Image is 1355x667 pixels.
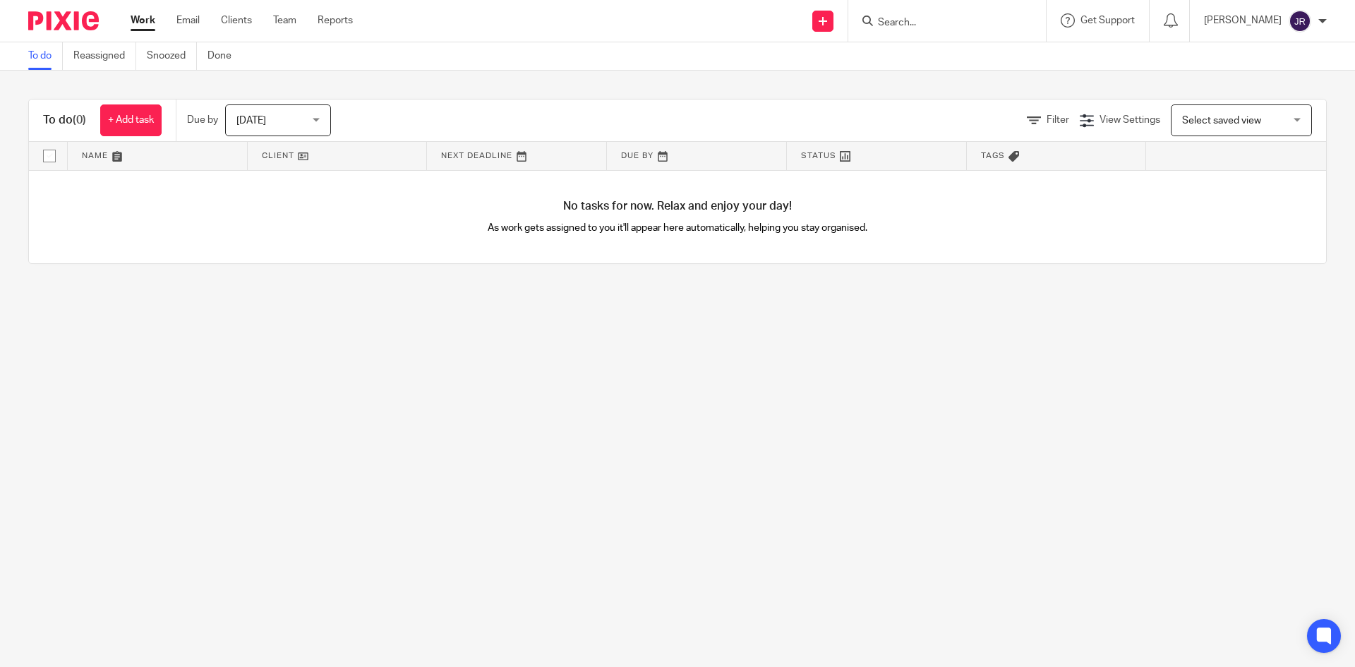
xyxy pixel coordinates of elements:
[131,13,155,28] a: Work
[221,13,252,28] a: Clients
[1204,13,1282,28] p: [PERSON_NAME]
[981,152,1005,160] span: Tags
[1289,10,1311,32] img: svg%3E
[29,199,1326,214] h4: No tasks for now. Relax and enjoy your day!
[1080,16,1135,25] span: Get Support
[28,11,99,30] img: Pixie
[28,42,63,70] a: To do
[1047,115,1069,125] span: Filter
[354,221,1002,235] p: As work gets assigned to you it'll appear here automatically, helping you stay organised.
[1182,116,1261,126] span: Select saved view
[1100,115,1160,125] span: View Settings
[176,13,200,28] a: Email
[147,42,197,70] a: Snoozed
[187,113,218,127] p: Due by
[73,42,136,70] a: Reassigned
[43,113,86,128] h1: To do
[318,13,353,28] a: Reports
[273,13,296,28] a: Team
[877,17,1004,30] input: Search
[236,116,266,126] span: [DATE]
[207,42,242,70] a: Done
[100,104,162,136] a: + Add task
[73,114,86,126] span: (0)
